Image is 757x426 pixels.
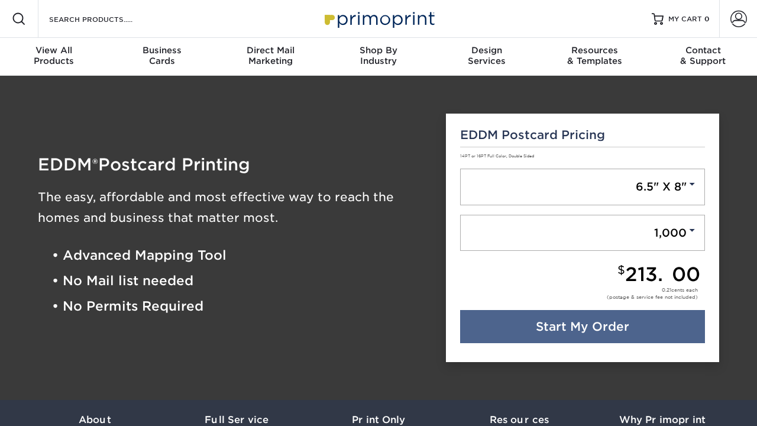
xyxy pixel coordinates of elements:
[325,45,433,66] div: Industry
[216,45,325,66] div: Marketing
[325,45,433,56] span: Shop By
[460,215,706,251] a: 1,000
[591,414,733,425] h3: Why Primoprint
[319,6,438,31] img: Primoprint
[460,169,706,205] a: 6.5" X 8"
[308,414,449,425] h3: Print Only
[108,45,216,66] div: Cards
[460,310,706,343] a: Start My Order
[38,187,428,228] h3: The easy, affordable and most effective way to reach the homes and business that matter most.
[541,45,649,56] span: Resources
[48,12,163,26] input: SEARCH PRODUCTS.....
[460,128,706,142] h5: EDDM Postcard Pricing
[216,45,325,56] span: Direct Mail
[432,38,541,76] a: DesignServices
[662,287,671,293] span: 0.21
[432,45,541,66] div: Services
[541,45,649,66] div: & Templates
[541,38,649,76] a: Resources& Templates
[216,38,325,76] a: Direct MailMarketing
[166,414,308,425] h3: Full Service
[52,268,428,293] li: • No Mail list needed
[38,156,428,173] h1: EDDM Postcard Printing
[52,243,428,268] li: • Advanced Mapping Tool
[52,294,428,319] li: • No Permits Required
[108,38,216,76] a: BusinessCards
[649,38,757,76] a: Contact& Support
[649,45,757,56] span: Contact
[649,45,757,66] div: & Support
[449,414,591,425] h3: Resources
[668,14,702,24] span: MY CART
[460,154,534,159] small: 14PT or 16PT Full Color, Double Sided
[108,45,216,56] span: Business
[24,414,166,425] h3: About
[625,263,700,286] span: 213.00
[92,156,98,173] span: ®
[704,15,710,23] span: 0
[617,263,625,277] small: $
[432,45,541,56] span: Design
[607,286,698,301] div: cents each (postage & service fee not included)
[325,38,433,76] a: Shop ByIndustry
